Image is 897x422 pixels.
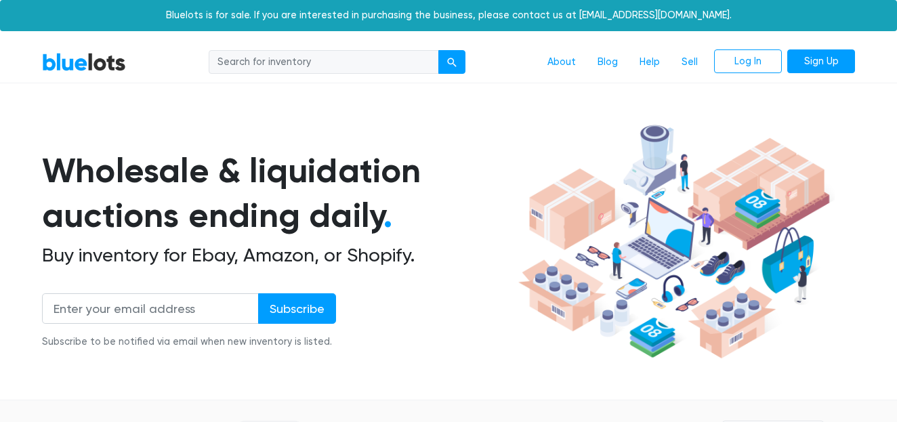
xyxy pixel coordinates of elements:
[42,244,514,267] h2: Buy inventory for Ebay, Amazon, or Shopify.
[209,50,439,75] input: Search for inventory
[258,293,336,324] input: Subscribe
[537,49,587,75] a: About
[42,148,514,238] h1: Wholesale & liquidation auctions ending daily
[587,49,629,75] a: Blog
[42,335,336,350] div: Subscribe to be notified via email when new inventory is listed.
[514,119,835,365] img: hero-ee84e7d0318cb26816c560f6b4441b76977f77a177738b4e94f68c95b2b83dbb.png
[629,49,671,75] a: Help
[787,49,855,74] a: Sign Up
[671,49,709,75] a: Sell
[42,52,126,72] a: BlueLots
[383,195,392,236] span: .
[42,293,259,324] input: Enter your email address
[714,49,782,74] a: Log In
